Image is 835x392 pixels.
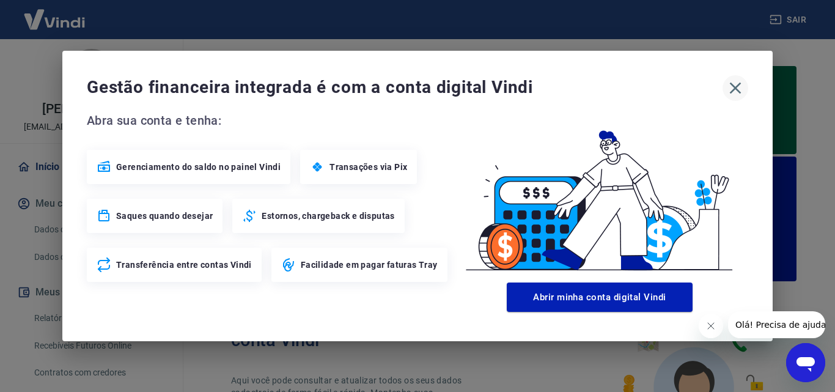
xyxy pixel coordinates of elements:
[116,161,281,173] span: Gerenciamento do saldo no painel Vindi
[699,314,723,338] iframe: Fechar mensagem
[451,111,748,278] img: Good Billing
[728,311,825,338] iframe: Mensagem da empresa
[262,210,394,222] span: Estornos, chargeback e disputas
[87,111,451,130] span: Abra sua conta e tenha:
[507,283,693,312] button: Abrir minha conta digital Vindi
[301,259,438,271] span: Facilidade em pagar faturas Tray
[329,161,407,173] span: Transações via Pix
[87,75,723,100] span: Gestão financeira integrada é com a conta digital Vindi
[116,210,213,222] span: Saques quando desejar
[786,343,825,382] iframe: Botão para abrir a janela de mensagens
[116,259,252,271] span: Transferência entre contas Vindi
[7,9,103,18] span: Olá! Precisa de ajuda?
